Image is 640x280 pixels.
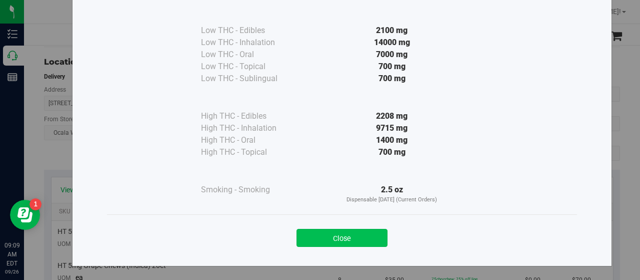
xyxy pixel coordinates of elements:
div: 2208 mg [301,110,483,122]
div: 700 mg [301,61,483,73]
p: Dispensable [DATE] (Current Orders) [301,196,483,204]
div: 700 mg [301,73,483,85]
div: Low THC - Oral [201,49,301,61]
div: 7000 mg [301,49,483,61]
div: High THC - Edibles [201,110,301,122]
div: 9715 mg [301,122,483,134]
div: 14000 mg [301,37,483,49]
div: Smoking - Smoking [201,184,301,196]
div: Low THC - Topical [201,61,301,73]
div: Low THC - Inhalation [201,37,301,49]
div: 700 mg [301,146,483,158]
iframe: Resource center unread badge [29,198,41,210]
div: High THC - Oral [201,134,301,146]
div: 1400 mg [301,134,483,146]
div: Low THC - Sublingual [201,73,301,85]
div: High THC - Inhalation [201,122,301,134]
div: High THC - Topical [201,146,301,158]
div: Low THC - Edibles [201,25,301,37]
div: 2.5 oz [301,184,483,204]
iframe: Resource center [10,200,40,230]
div: 2100 mg [301,25,483,37]
button: Close [296,229,387,247]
